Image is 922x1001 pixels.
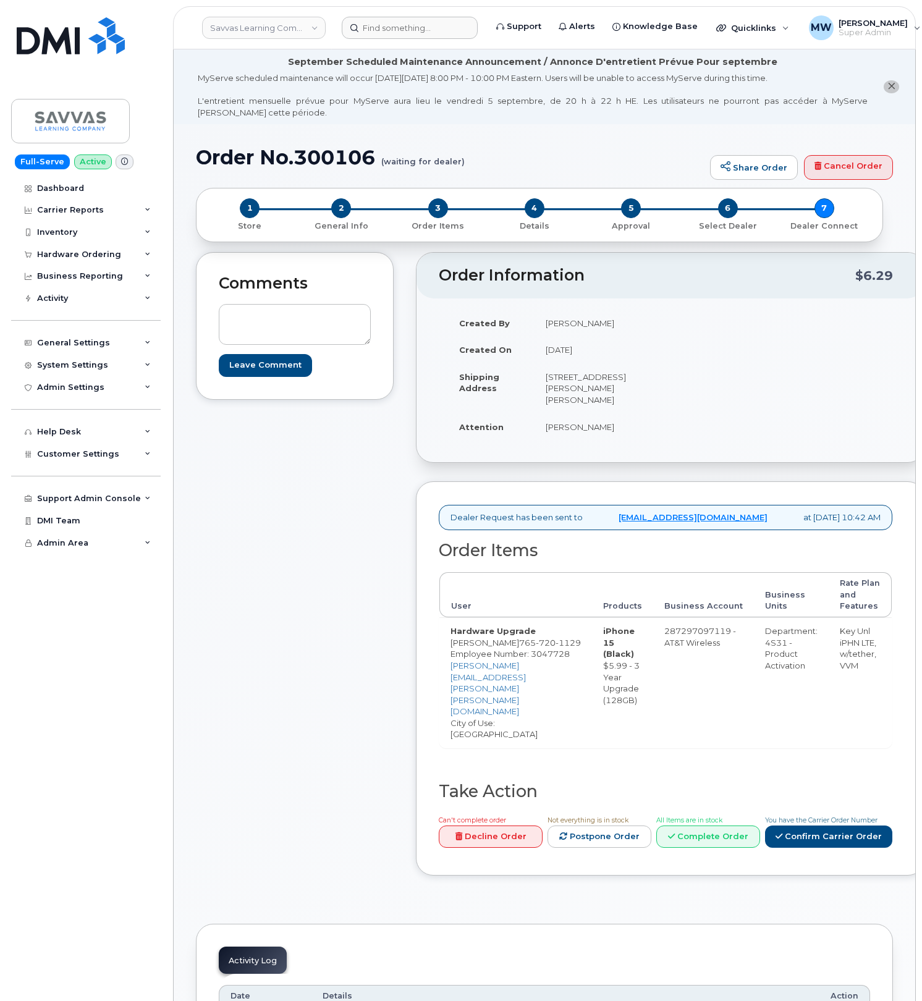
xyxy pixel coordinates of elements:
[884,80,899,93] button: close notification
[556,638,581,648] span: 1129
[439,505,892,530] div: Dealer Request has been sent to at [DATE] 10:42 AM
[536,638,556,648] span: 720
[459,345,512,355] strong: Created On
[653,617,754,748] td: 287297097119 - AT&T Wireless
[390,218,486,231] a: 3 Order Items
[710,155,798,180] a: Share Order
[765,816,878,824] span: You have the Carrier Order Number
[535,363,661,413] td: [STREET_ADDRESS][PERSON_NAME][PERSON_NAME]
[288,56,777,69] div: September Scheduled Maintenance Announcement / Annonce D'entretient Prévue Pour septembre
[829,617,892,748] td: Key Unl iPHN LTE, w/tether, VVM
[450,626,536,636] strong: Hardware Upgrade
[519,638,581,648] span: 765
[765,826,892,848] a: Confirm Carrier Order
[198,72,868,118] div: MyServe scheduled maintenance will occur [DATE][DATE] 8:00 PM - 10:00 PM Eastern. Users will be u...
[868,947,913,992] iframe: Messenger Launcher
[219,275,371,292] h2: Comments
[548,826,651,848] a: Postpone Order
[621,198,641,218] span: 5
[535,336,661,363] td: [DATE]
[535,413,661,441] td: [PERSON_NAME]
[583,218,679,231] a: 5 Approval
[293,218,389,231] a: 2 General Info
[588,221,674,232] p: Approval
[450,661,526,716] a: [PERSON_NAME][EMAIL_ADDRESS][PERSON_NAME][PERSON_NAME][DOMAIN_NAME]
[381,146,465,166] small: (waiting for dealer)
[804,155,893,180] a: Cancel Order
[653,572,754,617] th: Business Account
[491,221,578,232] p: Details
[331,198,351,218] span: 2
[684,221,771,232] p: Select Dealer
[592,572,653,617] th: Products
[535,310,661,337] td: [PERSON_NAME]
[592,617,653,748] td: $5.99 - 3 Year Upgrade (128GB)
[240,198,260,218] span: 1
[219,354,312,377] input: Leave Comment
[829,572,892,617] th: Rate Plan and Features
[656,826,760,848] a: Complete Order
[855,264,893,287] div: $6.29
[439,782,892,801] h2: Take Action
[428,198,448,218] span: 3
[439,541,892,560] h2: Order Items
[439,572,592,617] th: User
[206,218,293,231] a: 1 Store
[525,198,544,218] span: 4
[603,626,635,659] strong: iPhone 15 (Black)
[765,625,818,671] div: Department: 4S31 - Product Activation
[619,512,768,523] a: [EMAIL_ADDRESS][DOMAIN_NAME]
[754,572,829,617] th: Business Units
[718,198,738,218] span: 6
[439,826,543,848] a: Decline Order
[656,816,722,824] span: All Items are in stock
[459,422,504,432] strong: Attention
[196,146,704,168] h1: Order No.300106
[486,218,583,231] a: 4 Details
[459,372,499,394] strong: Shipping Address
[450,649,570,659] span: Employee Number: 3047728
[211,221,288,232] p: Store
[298,221,384,232] p: General Info
[459,318,510,328] strong: Created By
[395,221,481,232] p: Order Items
[548,816,628,824] span: Not everything is in stock
[679,218,776,231] a: 6 Select Dealer
[439,617,592,748] td: [PERSON_NAME] City of Use: [GEOGRAPHIC_DATA]
[439,267,855,284] h2: Order Information
[439,816,506,824] span: Can't complete order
